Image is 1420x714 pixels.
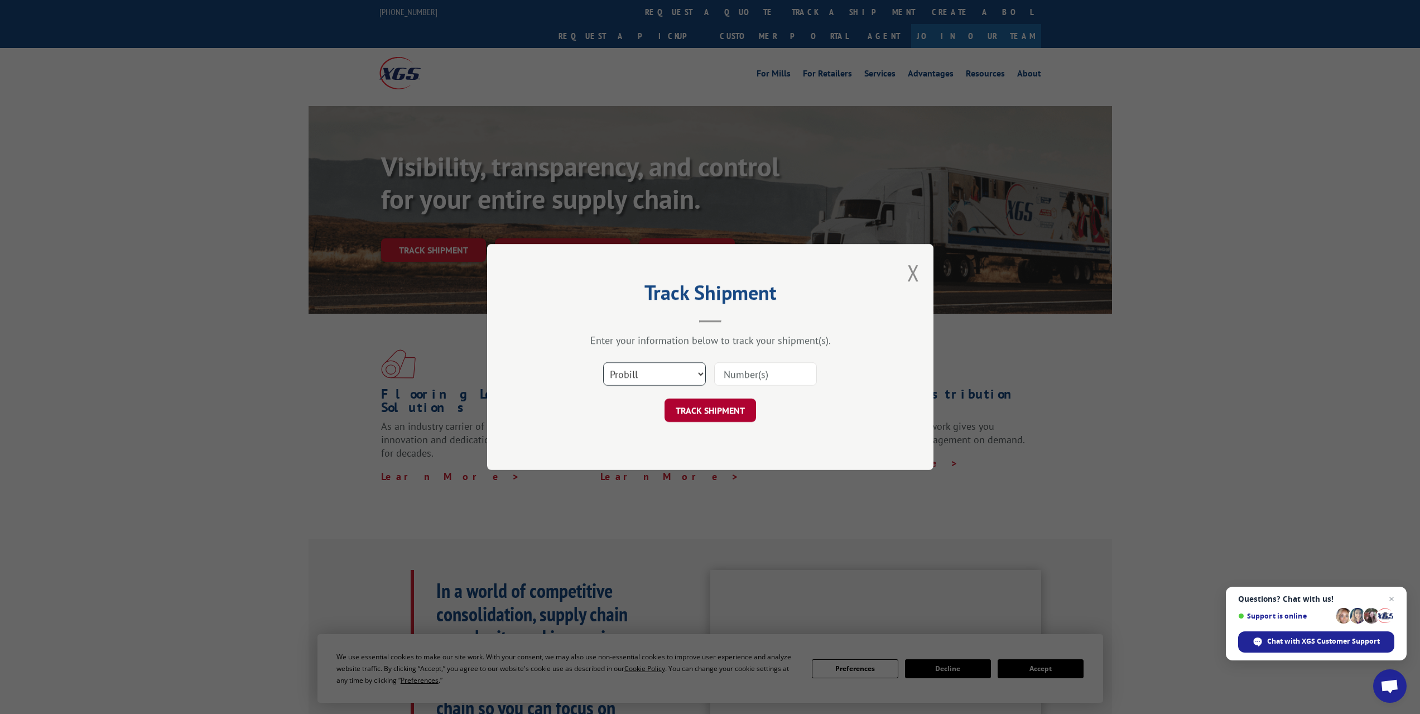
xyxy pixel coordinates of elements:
span: Support is online [1238,612,1332,620]
span: Questions? Chat with us! [1238,595,1394,603]
button: TRACK SHIPMENT [665,399,756,422]
div: Enter your information below to track your shipment(s). [543,334,878,347]
div: Open chat [1373,669,1407,703]
input: Number(s) [714,362,817,386]
span: Chat with XGS Customer Support [1267,636,1380,646]
h2: Track Shipment [543,285,878,306]
span: Close chat [1385,592,1398,606]
button: Close modal [907,258,920,287]
div: Chat with XGS Customer Support [1238,631,1394,653]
